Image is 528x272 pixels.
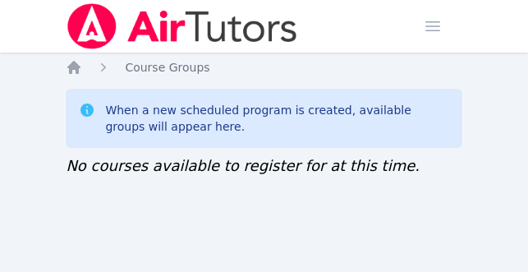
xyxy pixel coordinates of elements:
[125,59,209,76] a: Course Groups
[66,157,420,174] span: No courses available to register for at this time.
[66,59,461,76] nav: Breadcrumb
[105,102,448,135] div: When a new scheduled program is created, available groups will appear here.
[125,61,209,74] span: Course Groups
[66,3,298,49] img: Air Tutors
